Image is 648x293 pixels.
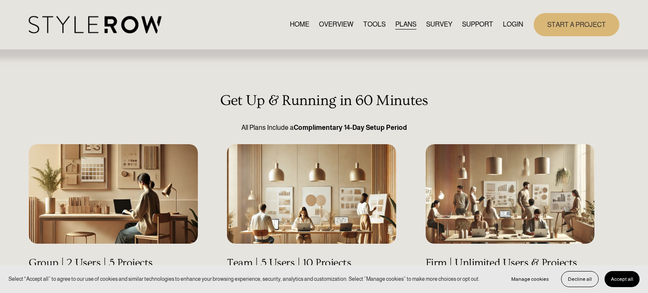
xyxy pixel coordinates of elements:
h4: Firm | Unlimited Users & Projects [426,257,594,269]
h4: Team | 5 Users | 10 Projects [227,257,396,269]
a: SURVEY [426,19,452,30]
a: TOOLS [363,19,386,30]
strong: Complimentary 14-Day Setup Period [294,124,407,131]
a: folder dropdown [462,19,493,30]
p: Select “Accept all” to agree to our use of cookies and similar technologies to enhance your brows... [8,275,480,283]
button: Accept all [605,271,640,287]
img: StyleRow [29,16,162,33]
a: START A PROJECT [534,13,619,36]
h3: Get Up & Running in 60 Minutes [29,92,619,109]
a: PLANS [395,19,416,30]
a: LOGIN [503,19,523,30]
p: All Plans Include a [29,123,619,133]
span: Decline all [568,276,592,282]
span: SUPPORT [462,19,493,30]
a: OVERVIEW [319,19,354,30]
button: Decline all [561,271,599,287]
a: HOME [290,19,309,30]
span: Manage cookies [511,276,549,282]
span: Accept all [611,276,633,282]
button: Manage cookies [505,271,555,287]
h4: Group | 2 Users | 5 Projects [29,257,197,269]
